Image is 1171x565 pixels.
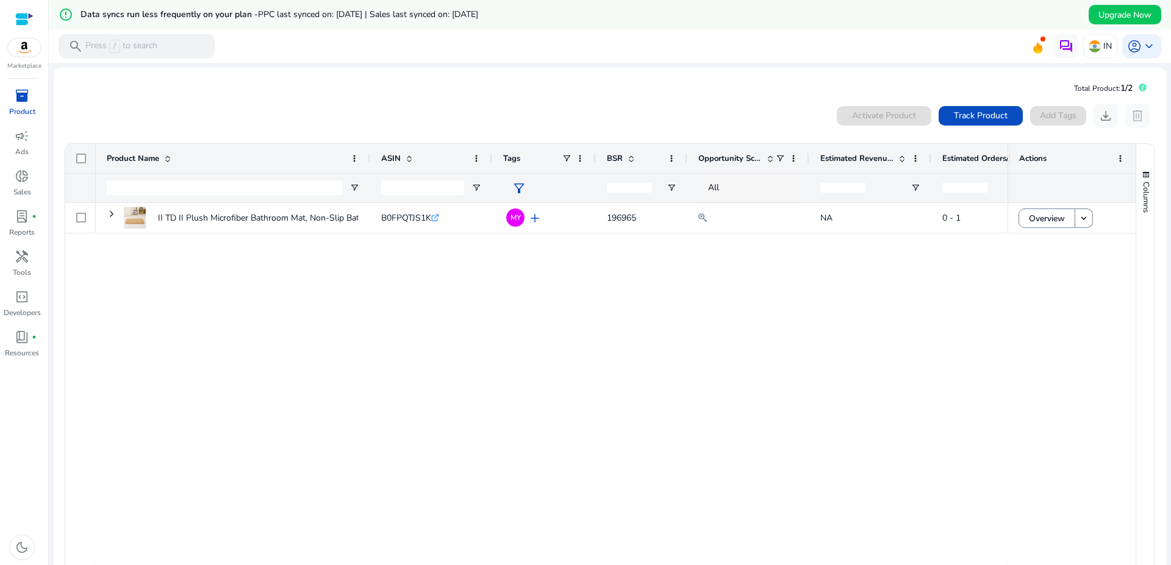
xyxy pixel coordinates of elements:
[32,214,37,219] span: fiber_manual_record
[503,153,520,164] span: Tags
[81,10,478,20] h5: Data syncs run less frequently on your plan -
[820,212,833,224] span: NA
[512,181,526,196] span: filter_alt
[911,183,920,193] button: Open Filter Menu
[13,187,31,197] p: Sales
[15,209,29,224] span: lab_profile
[15,540,29,555] span: dark_mode
[954,109,1008,122] span: Track Product
[15,169,29,183] span: donut_small
[107,153,159,164] span: Product Name
[349,183,359,193] button: Open Filter Menu
[471,183,481,193] button: Open Filter Menu
[9,227,35,238] p: Reports
[1127,39,1142,54] span: account_circle
[1074,84,1120,93] span: Total Product:
[1029,206,1065,231] span: Overview
[7,62,41,71] p: Marketplace
[1019,153,1047,164] span: Actions
[510,214,521,221] span: MY
[1019,208,1075,228] button: Overview
[607,153,623,164] span: BSR
[381,180,464,195] input: ASIN Filter Input
[1098,9,1151,21] span: Upgrade Now
[820,153,893,164] span: Estimated Revenue/Day
[942,212,961,224] span: 0 - 1
[4,307,41,318] p: Developers
[32,335,37,339] span: fiber_manual_record
[1089,5,1161,24] button: Upgrade Now
[5,347,39,358] p: Resources
[1120,82,1133,94] span: 1/2
[381,212,431,224] span: B0FPQTJS1K
[607,212,636,224] span: 196965
[15,129,29,143] span: campaign
[381,153,401,164] span: ASIN
[258,9,478,20] span: PPC last synced on: [DATE] | Sales last synced on: [DATE]
[1141,182,1151,213] span: Columns
[68,39,83,54] span: search
[13,267,31,278] p: Tools
[1098,108,1113,123] span: download
[15,146,29,157] p: Ads
[528,211,542,226] span: add
[1103,35,1112,57] p: IN
[1142,39,1156,54] span: keyboard_arrow_down
[8,38,41,57] img: amazon.svg
[15,249,29,264] span: handyman
[15,330,29,344] span: book_4
[124,207,146,229] img: 61OhMlin9AL.jpg
[667,183,676,193] button: Open Filter Menu
[1078,213,1089,224] mat-icon: keyboard_arrow_down
[939,106,1023,126] button: Track Product
[708,182,719,193] span: All
[59,7,73,22] mat-icon: error_outline
[9,106,35,117] p: Product
[107,180,342,195] input: Product Name Filter Input
[1089,40,1101,52] img: in.svg
[942,153,1015,164] span: Estimated Orders/Day
[1094,104,1118,128] button: download
[109,40,120,53] span: /
[15,88,29,103] span: inventory_2
[85,40,157,53] p: Press to search
[698,153,762,164] span: Opportunity Score
[15,290,29,304] span: code_blocks
[158,205,408,230] p: II TD II Plush Microfiber Bathroom Mat, Non-Slip Bath Rug, Soft...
